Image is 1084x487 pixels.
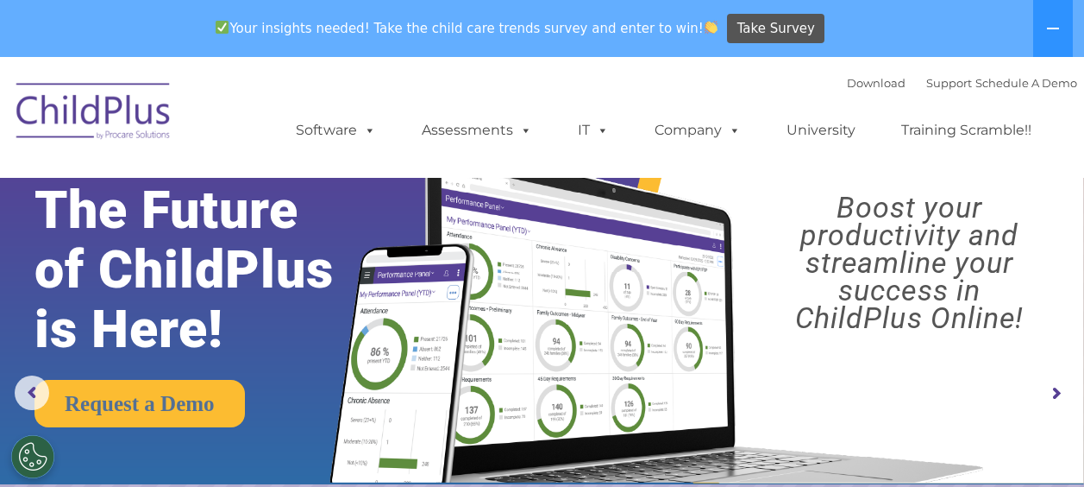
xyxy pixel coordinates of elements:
a: Take Survey [727,14,824,44]
a: IT [561,113,626,148]
a: Support [926,76,972,90]
a: University [769,113,873,148]
a: Company [637,113,758,148]
a: Software [279,113,393,148]
img: ChildPlus by Procare Solutions [8,71,180,157]
span: Take Survey [737,14,815,44]
rs-layer: The Future of ChildPlus is Here! [34,180,380,359]
a: Assessments [404,113,549,148]
button: Cookies Settings [11,435,54,478]
a: Download [847,76,905,90]
img: 👏 [705,21,717,34]
rs-layer: Boost your productivity and streamline your success in ChildPlus Online! [749,193,1070,332]
span: Your insights needed! Take the child care trends survey and enter to win! [209,11,725,45]
iframe: Chat Widget [998,404,1084,487]
img: ✅ [216,21,229,34]
span: Phone number [240,185,313,198]
a: Request a Demo [34,380,245,427]
span: Last name [240,114,292,127]
font: | [847,76,1077,90]
a: Training Scramble!! [884,113,1049,148]
a: Schedule A Demo [975,76,1077,90]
